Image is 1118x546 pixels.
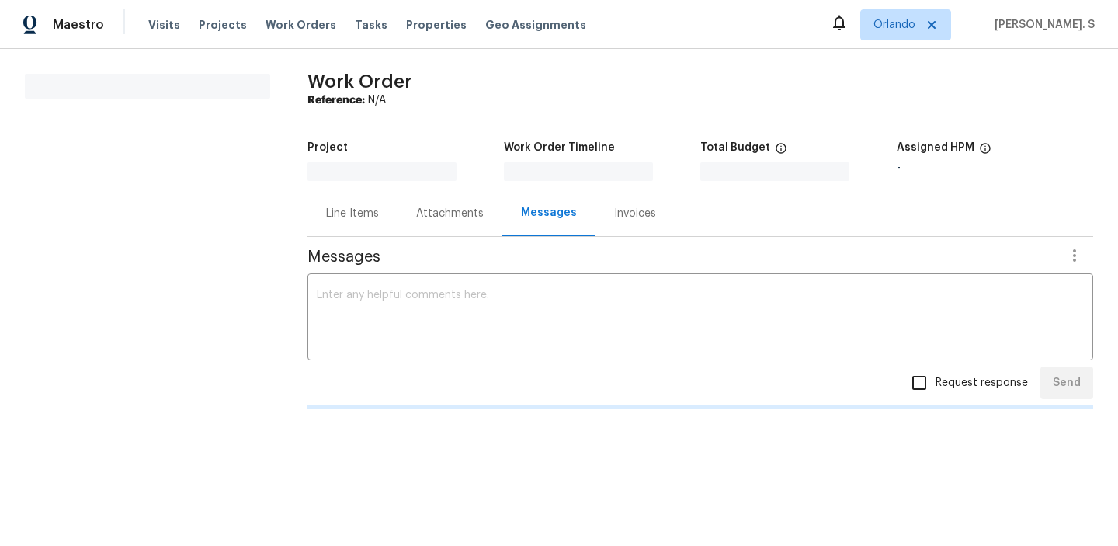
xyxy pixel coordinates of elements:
[775,142,787,162] span: The total cost of line items that have been proposed by Opendoor. This sum includes line items th...
[614,206,656,221] div: Invoices
[307,249,1056,265] span: Messages
[148,17,180,33] span: Visits
[416,206,484,221] div: Attachments
[355,19,387,30] span: Tasks
[521,205,577,221] div: Messages
[307,72,412,91] span: Work Order
[700,142,770,153] h5: Total Budget
[326,206,379,221] div: Line Items
[307,92,1093,108] div: N/A
[988,17,1095,33] span: [PERSON_NAME]. S
[897,162,1093,173] div: -
[936,375,1028,391] span: Request response
[485,17,586,33] span: Geo Assignments
[307,95,365,106] b: Reference:
[53,17,104,33] span: Maestro
[266,17,336,33] span: Work Orders
[307,142,348,153] h5: Project
[897,142,974,153] h5: Assigned HPM
[199,17,247,33] span: Projects
[979,142,991,162] span: The hpm assigned to this work order.
[406,17,467,33] span: Properties
[873,17,915,33] span: Orlando
[504,142,615,153] h5: Work Order Timeline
